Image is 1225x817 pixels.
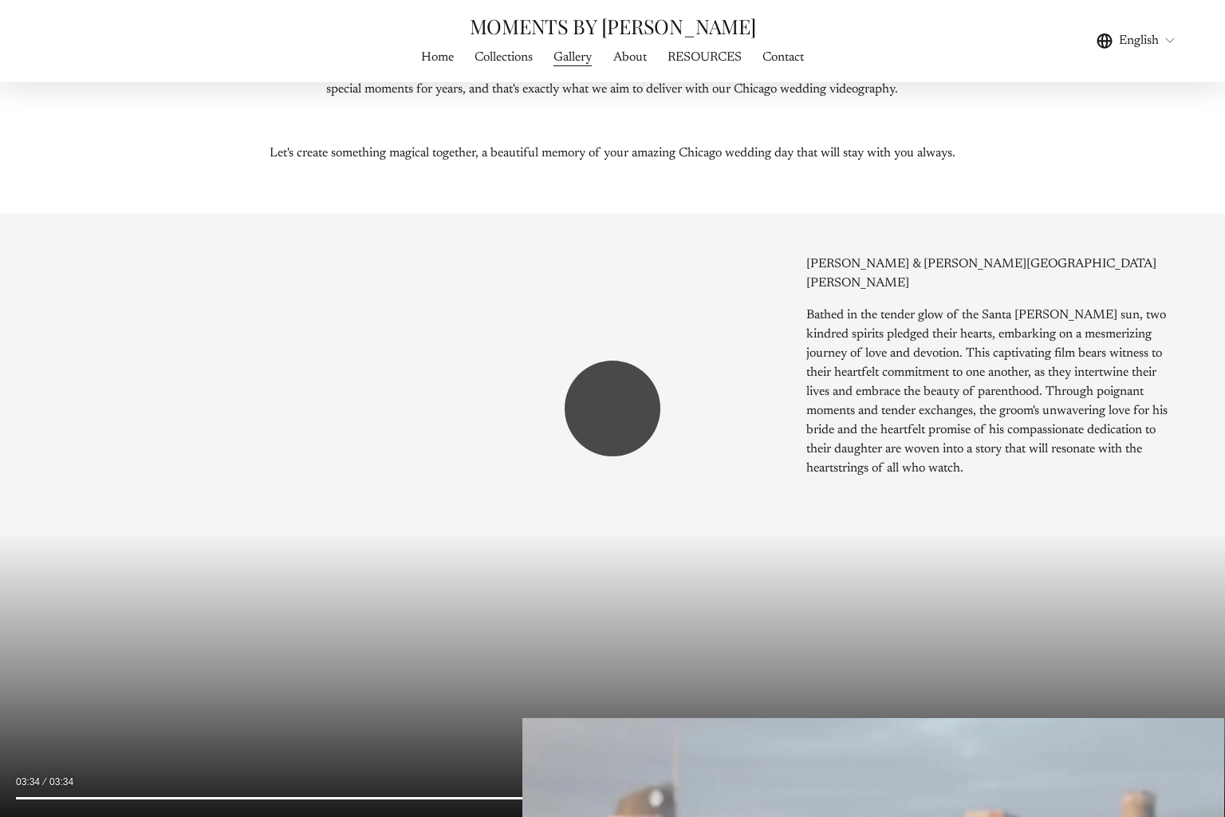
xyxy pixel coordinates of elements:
[806,306,1176,478] p: Bathed in the tender glow of the Santa [PERSON_NAME] sun, two kindred spirits pledged their heart...
[806,255,1176,293] p: [PERSON_NAME] & [PERSON_NAME][GEOGRAPHIC_DATA][PERSON_NAME]
[470,13,756,39] a: MOMENTS BY [PERSON_NAME]
[1119,31,1159,50] span: English
[553,47,592,69] a: folder dropdown
[613,47,647,69] a: About
[565,361,660,456] button: Play
[1097,30,1176,52] div: language picker
[421,47,454,69] a: Home
[475,47,533,69] a: Collections
[44,774,77,790] div: Duration
[553,48,592,67] span: Gallery
[668,47,742,69] a: RESOURCES
[16,793,1209,804] input: Seek
[762,47,804,69] a: Contact
[16,774,44,790] div: Current time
